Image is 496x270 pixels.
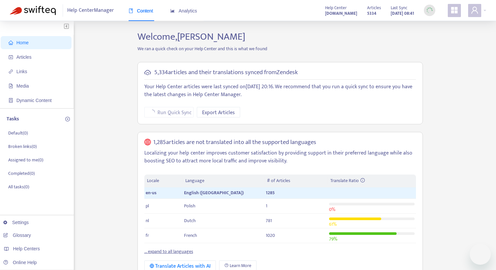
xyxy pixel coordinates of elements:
[367,4,381,11] span: Articles
[16,98,52,103] span: Dynamic Content
[144,107,194,117] button: Run Quick Sync
[8,170,35,177] p: Completed ( 0 )
[144,175,183,187] th: Locale
[16,83,29,89] span: Media
[133,45,428,52] p: We ran a quick check on your Help Center and this is what we found
[266,232,275,239] span: 1020
[266,189,275,197] span: 1285
[9,98,13,103] span: container
[391,4,407,11] span: Last Sync
[330,177,413,184] div: Translate Ratio
[16,54,31,60] span: Articles
[425,6,434,14] img: sync_loading.0b5143dde30e3a21642e.gif
[10,6,56,15] img: Swifteq
[184,189,244,197] span: English ([GEOGRAPHIC_DATA])
[16,69,27,74] span: Links
[391,10,414,17] strong: [DATE] 08:41
[329,206,335,213] span: 0 %
[170,9,175,13] span: area-chart
[157,109,192,117] span: Run Quick Sync
[470,244,491,265] iframe: Button to launch messaging window
[65,117,70,121] span: plus-circle
[129,9,133,13] span: book
[367,10,376,17] strong: 5334
[266,202,267,210] span: 1
[144,69,151,76] span: cloud-sync
[144,149,416,165] p: Localizing your help center improves customer satisfaction by providing support in their preferre...
[153,139,316,146] h5: 1,285 articles are not translated into all the supported languages
[266,217,272,224] span: 781
[471,6,479,14] span: user
[450,6,458,14] span: appstore
[184,202,196,210] span: Polish
[9,40,13,45] span: home
[3,220,29,225] a: Settings
[67,4,114,17] span: Help Center Manager
[329,235,337,243] span: 79 %
[150,110,155,115] span: loading
[230,262,251,269] span: Learn More
[13,246,40,251] span: Help Centers
[325,4,347,11] span: Help Center
[202,109,235,117] span: Export Articles
[146,189,156,197] span: en-us
[197,107,240,117] button: Export Articles
[9,55,13,59] span: account-book
[146,232,149,239] span: fr
[144,83,416,99] p: Your Help Center articles were last synced on [DATE] 20:16 . We recommend that you run a quick sy...
[170,8,197,13] span: Analytics
[3,233,31,238] a: Glossary
[8,183,29,190] p: All tasks ( 0 )
[144,248,193,255] a: ... expand to all languages
[7,115,19,123] p: Tasks
[329,220,337,228] span: 61 %
[154,69,298,76] h5: 5,334 articles and their translations synced from Zendesk
[137,29,245,45] span: Welcome, [PERSON_NAME]
[8,156,43,163] p: Assigned to me ( 0 )
[9,84,13,88] span: file-image
[144,139,151,146] span: global
[183,175,264,187] th: Language
[8,143,37,150] p: Broken links ( 0 )
[16,40,29,45] span: Home
[325,10,357,17] a: [DOMAIN_NAME]
[184,232,197,239] span: French
[184,217,196,224] span: Dutch
[3,260,37,265] a: Online Help
[264,175,328,187] th: # of Articles
[129,8,153,13] span: Content
[146,202,149,210] span: pl
[146,217,149,224] span: nl
[8,130,28,136] p: Default ( 0 )
[9,69,13,74] span: link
